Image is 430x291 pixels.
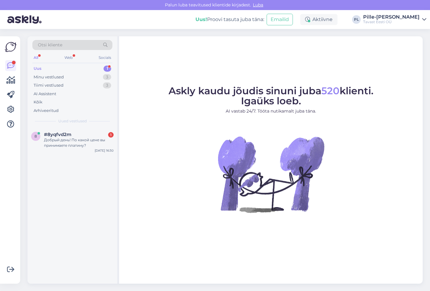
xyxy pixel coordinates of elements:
[300,14,337,25] div: Aktiivne
[34,108,59,114] div: Arhiveeritud
[267,14,293,25] button: Emailid
[34,91,56,97] div: AI Assistent
[216,119,326,229] img: No Chat active
[195,16,207,22] b: Uus!
[103,82,111,88] div: 3
[169,85,374,107] span: Askly kaudu jõudis sinuni juba klienti. Igaüks loeb.
[34,82,64,88] div: Tiimi vestlused
[363,15,426,24] a: Pille-[PERSON_NAME]Tavast Eesti OÜ
[195,16,264,23] div: Proovi tasuta juba täna:
[108,132,114,138] div: 1
[103,74,111,80] div: 3
[34,74,64,80] div: Minu vestlused
[169,108,374,114] p: AI vastab 24/7. Tööta nutikamalt juba täna.
[5,41,16,53] img: Askly Logo
[44,137,114,148] div: Добрый день! По какой цене вы принимаете платину?
[352,15,361,24] div: PL
[32,54,39,62] div: All
[363,15,420,20] div: Pille-[PERSON_NAME]
[104,66,111,72] div: 1
[97,54,112,62] div: Socials
[363,20,420,24] div: Tavast Eesti OÜ
[63,54,74,62] div: Web
[34,99,42,105] div: Kõik
[95,148,114,153] div: [DATE] 16:30
[34,66,42,72] div: Uus
[38,42,62,48] span: Otsi kliente
[58,118,87,124] span: Uued vestlused
[35,134,37,138] span: 8
[44,132,71,137] span: #8yqfvd2m
[251,2,265,8] span: Luba
[321,85,340,97] span: 520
